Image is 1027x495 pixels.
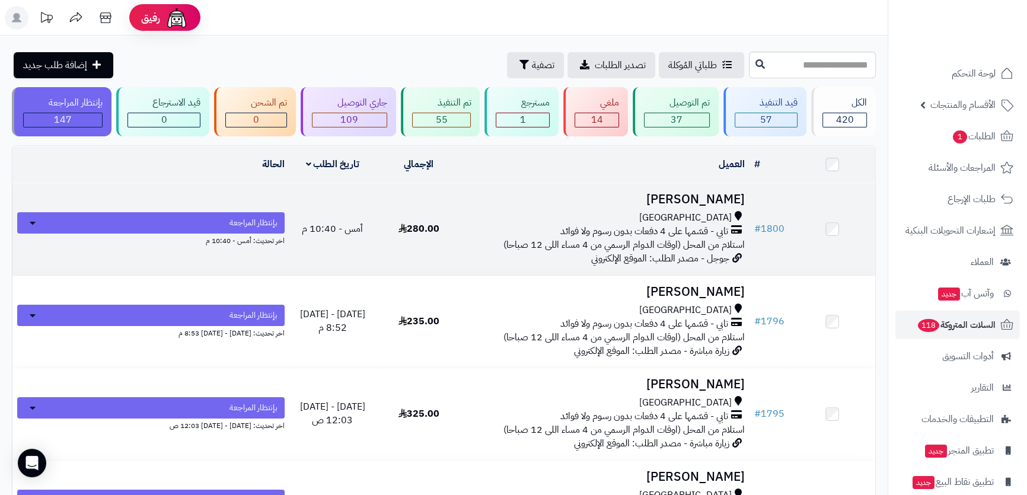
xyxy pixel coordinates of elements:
h3: [PERSON_NAME] [467,193,745,206]
span: إشعارات التحويلات البنكية [905,222,996,239]
a: قيد التنفيذ 57 [721,87,809,136]
span: 0 [253,113,259,127]
a: السلات المتروكة118 [895,311,1020,339]
span: 0 [161,113,167,127]
span: تطبيق نقاط البيع [911,474,994,490]
span: 420 [836,113,854,127]
span: 1 [520,113,526,127]
a: التقارير [895,373,1020,402]
span: 37 [671,113,682,127]
a: # [754,157,760,171]
span: إضافة طلب جديد [23,58,87,72]
span: 147 [54,113,72,127]
div: مسترجع [496,96,550,110]
a: تصدير الطلبات [567,52,655,78]
span: تصدير الطلبات [595,58,646,72]
a: تم التنفيذ 55 [398,87,483,136]
span: بإنتظار المراجعة [229,402,278,414]
div: ملغي [575,96,619,110]
a: تم الشحن 0 [212,87,298,136]
span: لوحة التحكم [952,65,996,82]
span: رفيق [141,11,160,25]
div: اخر تحديث: [DATE] - [DATE] 12:03 ص [17,419,285,431]
span: زيارة مباشرة - مصدر الطلب: الموقع الإلكتروني [574,436,729,451]
div: الكل [822,96,867,110]
div: قيد التنفيذ [735,96,798,110]
a: الإجمالي [404,157,433,171]
div: 55 [413,113,471,127]
span: تصفية [532,58,554,72]
img: ai-face.png [165,6,189,30]
span: استلام من المحل (اوقات الدوام الرسمي من 4 مساء اللى 12 صباحا) [503,423,745,437]
span: السلات المتروكة [917,317,996,333]
span: أمس - 10:40 م [302,222,363,236]
div: تم التنفيذ [412,96,471,110]
span: التقارير [971,379,994,396]
div: جاري التوصيل [312,96,387,110]
a: العملاء [895,248,1020,276]
div: 37 [645,113,709,127]
a: الطلبات1 [895,122,1020,151]
span: المراجعات والأسئلة [929,159,996,176]
a: بإنتظار المراجعة 147 [9,87,114,136]
span: 1 [953,130,967,143]
span: [DATE] - [DATE] 12:03 ص [300,400,365,427]
a: التطبيقات والخدمات [895,405,1020,433]
span: جديد [913,476,934,489]
div: 57 [735,113,798,127]
a: طلبات الإرجاع [895,185,1020,213]
a: ملغي 14 [561,87,630,136]
a: إضافة طلب جديد [14,52,113,78]
a: طلباتي المُوكلة [659,52,744,78]
span: العملاء [971,254,994,270]
h3: [PERSON_NAME] [467,378,745,391]
div: 0 [128,113,200,127]
a: العميل [719,157,745,171]
span: # [754,407,761,421]
a: تطبيق المتجرجديد [895,436,1020,465]
a: إشعارات التحويلات البنكية [895,216,1020,245]
div: بإنتظار المراجعة [23,96,103,110]
div: اخر تحديث: [DATE] - [DATE] 8:53 م [17,326,285,338]
div: قيد الاسترجاع [127,96,201,110]
a: أدوات التسويق [895,342,1020,371]
span: الأقسام والمنتجات [930,97,996,113]
span: تطبيق المتجر [924,442,994,459]
span: أدوات التسويق [942,348,994,365]
span: # [754,222,761,236]
a: تم التوصيل 37 [630,87,721,136]
span: 325.00 [398,407,439,421]
a: مسترجع 1 [482,87,561,136]
a: وآتس آبجديد [895,279,1020,308]
div: 0 [226,113,286,127]
span: تابي - قسّمها على 4 دفعات بدون رسوم ولا فوائد [560,225,728,238]
div: تم الشحن [225,96,287,110]
span: استلام من المحل (اوقات الدوام الرسمي من 4 مساء اللى 12 صباحا) [503,238,745,252]
button: تصفية [507,52,564,78]
span: التطبيقات والخدمات [921,411,994,427]
span: استلام من المحل (اوقات الدوام الرسمي من 4 مساء اللى 12 صباحا) [503,330,745,344]
span: جوجل - مصدر الطلب: الموقع الإلكتروني [591,251,729,266]
a: قيد الاسترجاع 0 [114,87,212,136]
span: [DATE] - [DATE] 8:52 م [300,307,365,335]
span: [GEOGRAPHIC_DATA] [639,396,732,410]
div: 14 [575,113,618,127]
h3: [PERSON_NAME] [467,470,745,484]
span: تابي - قسّمها على 4 دفعات بدون رسوم ولا فوائد [560,410,728,423]
span: طلبات الإرجاع [948,191,996,207]
a: تحديثات المنصة [31,6,61,33]
a: المراجعات والأسئلة [895,154,1020,182]
span: وآتس آب [937,285,994,302]
span: 57 [760,113,772,127]
span: الطلبات [952,128,996,145]
span: 14 [591,113,603,127]
a: جاري التوصيل 109 [298,87,398,136]
span: [GEOGRAPHIC_DATA] [639,304,732,317]
div: 109 [312,113,387,127]
span: 118 [918,319,939,332]
a: تاريخ الطلب [306,157,360,171]
a: #1800 [754,222,784,236]
h3: [PERSON_NAME] [467,285,745,299]
span: زيارة مباشرة - مصدر الطلب: الموقع الإلكتروني [574,344,729,358]
span: # [754,314,761,328]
